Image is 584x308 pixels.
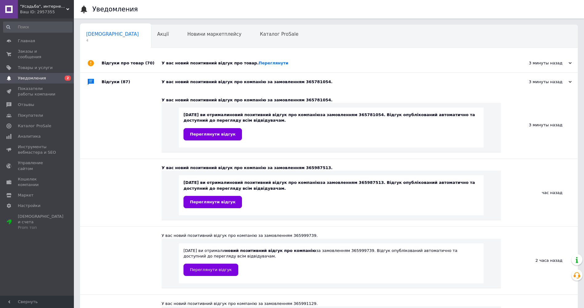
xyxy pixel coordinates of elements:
[3,22,73,33] input: Поиск
[121,79,130,84] span: (87)
[190,267,232,272] span: Переглянути відгук
[183,248,479,276] div: [DATE] ви отримали за замовленням 365999739. Відгук опублікований автоматично та доступний до пер...
[260,31,298,37] span: Каталог ProSale
[162,60,510,66] div: У вас новий позитивний відгук про товар.
[18,49,57,60] span: Заказы и сообщения
[65,75,71,81] span: 2
[18,176,57,188] span: Кошелек компании
[259,61,288,65] a: Переглянути
[501,159,578,226] div: час назад
[86,31,139,37] span: [DEMOGRAPHIC_DATA]
[18,160,57,171] span: Управление сайтом
[18,144,57,155] span: Инструменты вебмастера и SEO
[18,113,43,118] span: Покупатели
[18,214,63,231] span: [DEMOGRAPHIC_DATA] и счета
[501,91,578,159] div: 3 минуты назад
[20,4,66,9] span: "Усадьба", интернет-магазин
[157,31,169,37] span: Акції
[162,301,501,306] div: У вас новий позитивний відгук про компанію за замовленням 365991129.
[162,165,501,171] div: У вас новий позитивний відгук про компанію за замовленням 365987513.
[190,132,236,136] span: Переглянути відгук
[183,264,238,276] a: Переглянути відгук
[510,60,572,66] div: 3 минуты назад
[18,123,51,129] span: Каталог ProSale
[18,65,53,71] span: Товары и услуги
[92,6,138,13] h1: Уведомления
[162,97,501,103] div: У вас новий позитивний відгук про компанію за замовленням 365781054.
[229,112,320,117] b: новий позитивний відгук про компанію
[501,227,578,294] div: 2 часа назад
[162,79,510,85] div: У вас новий позитивний відгук про компанію за замовленням 365781054.
[18,192,34,198] span: Маркет
[510,79,572,85] div: 3 минуты назад
[18,134,41,139] span: Аналитика
[183,196,242,208] a: Переглянути відгук
[183,112,479,140] div: [DATE] ви отримали за замовленням 365781054. Відгук опублікований автоматично та доступний до пер...
[229,180,320,185] b: новий позитивний відгук про компанію
[145,61,155,65] span: (70)
[102,73,162,91] div: Відгуки
[102,54,162,72] div: Відгуки про товар
[20,9,74,15] div: Ваш ID: 2957355
[18,86,57,97] span: Показатели работы компании
[190,200,236,204] span: Переглянути відгук
[18,38,35,44] span: Главная
[18,75,46,81] span: Уведомления
[18,225,63,230] div: Prom топ
[18,203,40,209] span: Настройки
[86,38,139,43] span: 4
[187,31,241,37] span: Новини маркетплейсу
[162,233,501,238] div: У вас новий позитивний відгук про компанію за замовленням 365999739.
[183,180,479,208] div: [DATE] ви отримали за замовленням 365987513. Відгук опублікований автоматично та доступний до пер...
[183,128,242,140] a: Переглянути відгук
[18,102,34,107] span: Отзывы
[225,248,316,253] b: новий позитивний відгук про компанію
